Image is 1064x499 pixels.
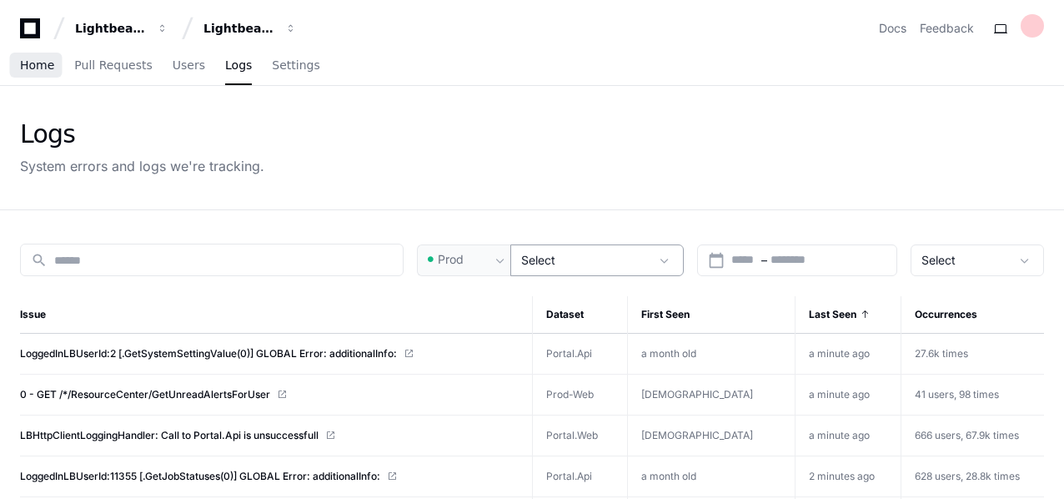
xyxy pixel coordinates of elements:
[915,470,1020,482] span: 628 users, 28.8k times
[20,60,54,70] span: Home
[901,296,1044,334] th: Occurrences
[708,252,725,269] button: Open calendar
[20,347,397,360] span: LoggedInLBUserId:2 [.GetSystemSettingValue(0)] GLOBAL Error: additionalInfo:
[627,456,795,496] td: a month old
[20,156,264,176] div: System errors and logs we're tracking.
[915,347,968,360] span: 27.6k times
[627,375,795,415] td: [DEMOGRAPHIC_DATA]
[20,119,264,149] div: Logs
[533,456,627,497] td: Portal.Api
[761,252,767,269] span: –
[795,334,901,375] td: a minute ago
[20,347,519,360] a: LoggedInLBUserId:2 [.GetSystemSettingValue(0)] GLOBAL Error: additionalInfo:
[795,416,901,456] td: a minute ago
[879,20,906,37] a: Docs
[627,416,795,456] td: [DEMOGRAPHIC_DATA]
[197,13,304,43] button: Lightbeam Health Solutions
[533,334,627,375] td: Portal.Api
[809,308,856,321] span: Last Seen
[20,296,533,334] th: Issue
[20,388,270,401] span: 0 - GET /*/ResourceCenter/GetUnreadAlertsForUser
[173,60,205,70] span: Users
[31,252,48,269] mat-icon: search
[795,456,901,497] td: 2 minutes ago
[915,429,1019,441] span: 666 users, 67.9k times
[225,47,252,85] a: Logs
[225,60,252,70] span: Logs
[533,416,627,456] td: Portal.Web
[438,251,464,268] span: Prod
[272,47,319,85] a: Settings
[20,388,519,401] a: 0 - GET /*/ResourceCenter/GetUnreadAlertsForUser
[708,252,725,269] mat-icon: calendar_today
[795,375,901,416] td: a minute ago
[915,388,999,401] span: 41 users, 98 times
[920,20,974,37] button: Feedback
[20,429,519,442] a: LBHttpClientLoggingHandler: Call to Portal.Api is unsuccessfull
[74,60,152,70] span: Pull Requests
[20,470,380,483] span: LoggedInLBUserId:11355 [.GetJobStatuses(0)] GLOBAL Error: additionalInfo:
[533,296,627,334] th: Dataset
[20,47,54,85] a: Home
[75,20,147,37] div: Lightbeam Health
[272,60,319,70] span: Settings
[20,429,319,442] span: LBHttpClientLoggingHandler: Call to Portal.Api is unsuccessfull
[68,13,175,43] button: Lightbeam Health
[521,253,555,267] span: Select
[173,47,205,85] a: Users
[20,470,519,483] a: LoggedInLBUserId:11355 [.GetJobStatuses(0)] GLOBAL Error: additionalInfo:
[627,334,795,374] td: a month old
[74,47,152,85] a: Pull Requests
[203,20,275,37] div: Lightbeam Health Solutions
[533,375,627,416] td: Prod-Web
[641,308,690,321] span: First Seen
[921,253,956,267] span: Select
